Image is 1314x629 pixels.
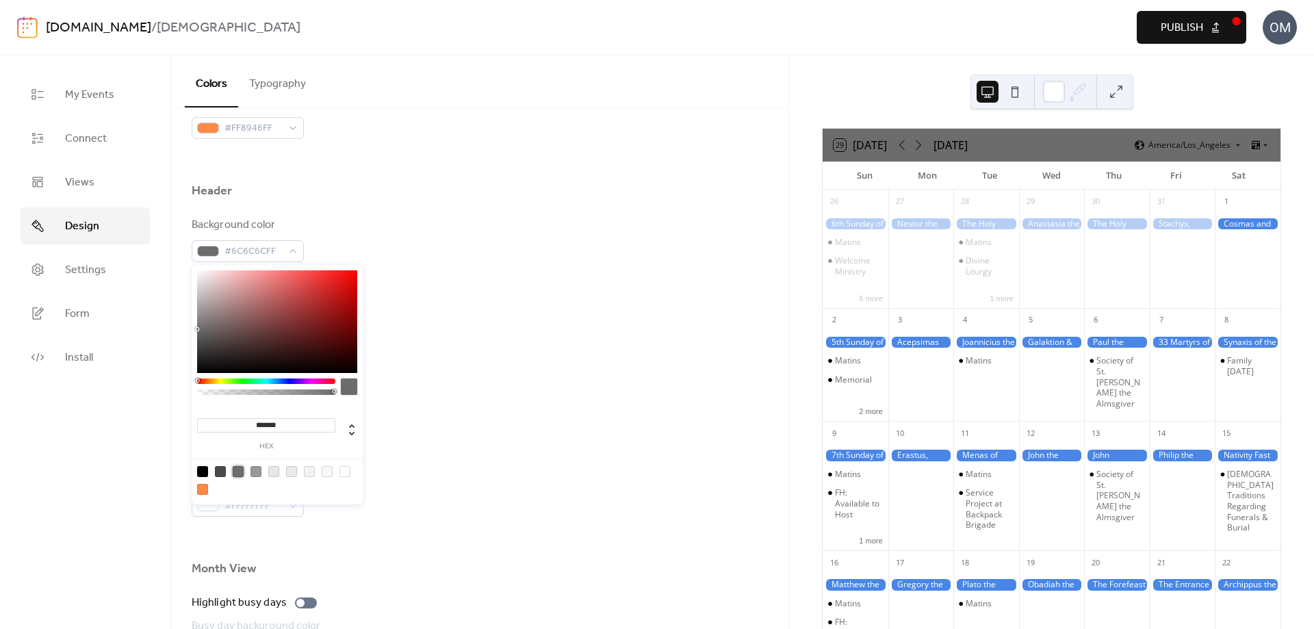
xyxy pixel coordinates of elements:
[197,443,335,450] label: hex
[21,207,150,244] a: Design
[1084,579,1150,591] div: The Forefeast of the Presentation of the Theotokos into the Temple
[823,355,888,366] div: Matins
[65,87,114,103] span: My Events
[888,218,954,230] div: Nestor the Martyr of Thessaloniki
[835,598,861,609] div: Matins
[1215,469,1280,533] div: Church Traditions Regarding Funerals & Burial
[1084,469,1150,522] div: Society of St. John the Almsgiver
[1088,555,1103,570] div: 20
[1145,162,1207,190] div: Fri
[966,598,992,609] div: Matins
[304,466,315,477] div: rgb(243, 243, 243)
[21,339,150,376] a: Install
[1215,579,1280,591] div: Archippus the Apostle, Philemon the Apostle & his wife, Apphia, Onesimos the Disciple of Paul
[953,450,1019,461] div: Menas of Egypt
[224,120,282,137] span: #FF8946FF
[197,484,208,495] div: rgb(255, 137, 70)
[1150,579,1215,591] div: The Entrance of the Theotokos into the Temple
[823,579,888,591] div: Matthew the Apostle & Evangelist
[1150,337,1215,348] div: 33 Martyrs of Melitene
[1215,450,1280,461] div: Nativity Fast Begins
[1263,10,1297,44] div: OM
[829,136,892,155] button: 29[DATE]
[892,313,907,328] div: 3
[966,487,1014,530] div: Service Project at Backpack Brigade
[151,15,157,41] b: /
[1019,579,1085,591] div: Obadiah the Prophet
[953,469,1019,480] div: Matins
[1227,355,1275,376] div: Family [DATE]
[966,469,992,480] div: Matins
[1096,355,1144,409] div: Society of St. [PERSON_NAME] the Almsgiver
[957,426,972,441] div: 11
[953,218,1019,230] div: The Holy Protection of the Theotokos
[966,355,992,366] div: Matins
[966,237,992,248] div: Matins
[1150,218,1215,230] div: Stachys, Andrew, Amplias, Apelles, Urban, Aristobulus & Narcissus of the 70
[1023,555,1038,570] div: 19
[823,374,888,385] div: Memorial
[185,55,238,107] button: Colors
[197,466,208,477] div: rgb(0, 0, 0)
[233,466,244,477] div: rgb(108, 108, 108)
[192,561,256,577] div: Month View
[65,350,93,366] span: Install
[953,598,1019,609] div: Matins
[1096,469,1144,522] div: Society of St. [PERSON_NAME] the Almsgiver
[896,162,958,190] div: Mon
[1215,355,1280,376] div: Family Harvest Festival
[1088,426,1103,441] div: 13
[21,251,150,288] a: Settings
[823,337,888,348] div: 5th Sunday of Luke
[1088,194,1103,209] div: 30
[835,237,861,248] div: Matins
[953,355,1019,366] div: Matins
[1019,337,1085,348] div: Galaktion & his wife Episteme, the Martyrs of Emesa
[957,194,972,209] div: 28
[827,194,842,209] div: 26
[250,466,261,477] div: rgb(153, 153, 153)
[957,555,972,570] div: 18
[953,487,1019,530] div: Service Project at Backpack Brigade
[957,313,972,328] div: 4
[1227,469,1275,533] div: [DEMOGRAPHIC_DATA] Traditions Regarding Funerals & Burial
[853,534,888,545] button: 1 more
[1019,218,1085,230] div: Anastasia the Martyr of Rome
[21,295,150,332] a: Form
[933,137,968,153] div: [DATE]
[853,405,888,416] button: 2 more
[953,237,1019,248] div: Matins
[21,164,150,201] a: Views
[65,131,107,147] span: Connect
[823,469,888,480] div: Matins
[892,426,907,441] div: 10
[953,255,1019,277] div: Divine Liturgy
[834,162,896,190] div: Sun
[1219,426,1234,441] div: 15
[339,466,350,477] div: rgb(255, 255, 255)
[65,262,106,279] span: Settings
[888,579,954,591] div: Gregory the Wonderworker & Bishop of Neo-Caesarea
[1150,450,1215,461] div: Philip the Apostle
[1084,218,1150,230] div: The Holy Martyrs Zenobius and His Sister Zenobia
[888,450,954,461] div: Erastus, Olympas, Rodion, Sosipater, Quartus, and Tertios, Apostles of the 70
[1154,313,1169,328] div: 7
[17,16,38,38] img: logo
[215,466,226,477] div: rgb(74, 74, 74)
[192,595,287,611] div: Highlight busy days
[1215,218,1280,230] div: Cosmas and Damian the Holy Unmercenaries of Asia, and their mother Theodota
[835,487,883,519] div: FH: Available to Host
[1023,313,1038,328] div: 5
[1154,426,1169,441] div: 14
[1023,194,1038,209] div: 29
[238,55,317,106] button: Typography
[268,466,279,477] div: rgb(231, 231, 231)
[1207,162,1270,190] div: Sat
[966,255,1014,277] div: Divine Liturgy
[1083,162,1145,190] div: Thu
[1084,450,1150,461] div: John Chrysostom, Archbishop of Constantinople
[1219,313,1234,328] div: 8
[958,162,1020,190] div: Tue
[1019,450,1085,461] div: John the Merciful, Patriarch of Alexandria
[888,337,954,348] div: Acepsimas the Bishop, Joseph the Presbyter, & Aeithalas the Deacon, Martyrs of Persia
